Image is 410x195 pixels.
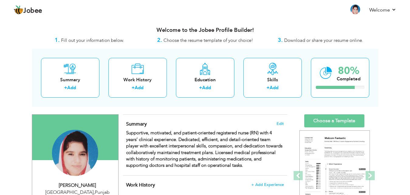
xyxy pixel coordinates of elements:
label: + [267,85,270,91]
span: + Add Experience [251,183,284,187]
div: Work History [113,77,162,83]
div: [PERSON_NAME] [37,182,118,189]
strong: Supportive, motivated, and patient-oriented registered nurse (RN) with 4 years’ clinical experien... [126,130,282,168]
img: jobee.io [14,5,23,15]
a: Choose a Template [304,114,364,127]
span: Work History [126,182,155,188]
a: Add [67,85,76,91]
h3: Welcome to the Jobee Profile Builder! [32,27,378,33]
a: Add [135,85,143,91]
img: Sadia Yaseen [52,130,98,176]
span: Edit [277,122,284,126]
a: Jobee [14,5,42,15]
a: Add [202,85,211,91]
div: Skills [248,77,297,83]
span: Summary [126,121,147,127]
span: Jobee [23,8,42,14]
span: Download or share your resume online. [284,37,363,43]
div: Education [181,77,229,83]
div: Summary [46,77,95,83]
strong: 1. [55,36,60,44]
strong: 3. [278,36,283,44]
label: + [199,85,202,91]
label: + [132,85,135,91]
div: 80% [337,66,360,76]
h4: Adding a summary is a quick and easy way to highlight your experience and interests. [126,121,284,127]
img: Profile Img [350,5,360,14]
span: Choose the resume template of your choice! [164,37,253,43]
a: Welcome [369,6,396,14]
a: Add [270,85,278,91]
h4: This helps to show the companies you have worked for. [126,182,284,188]
strong: 2. [157,36,162,44]
label: + [64,85,67,91]
span: Fill out your information below. [61,37,124,43]
div: Completed [337,76,360,82]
